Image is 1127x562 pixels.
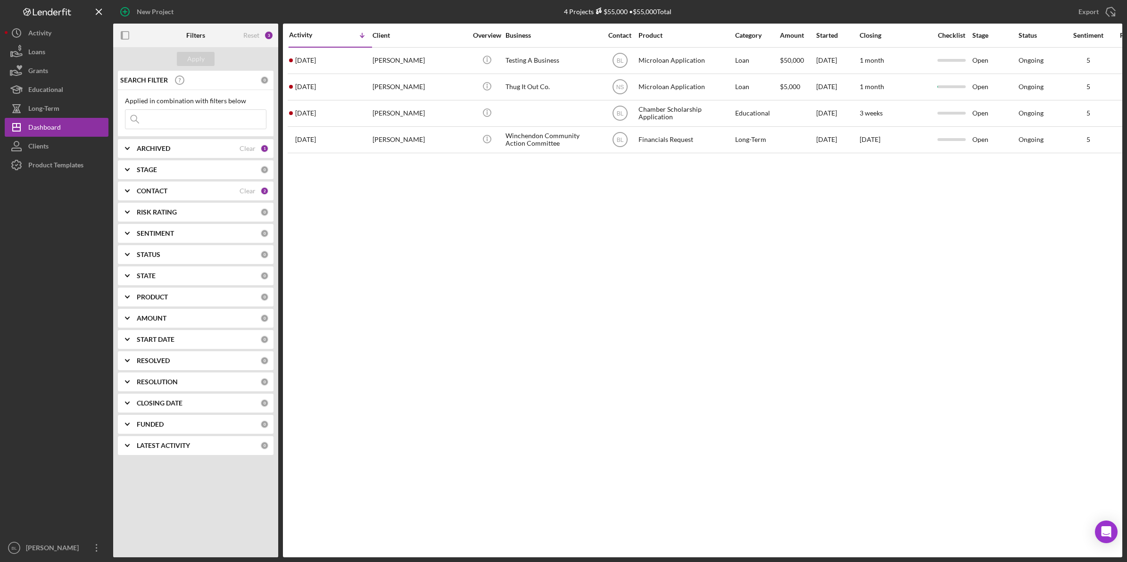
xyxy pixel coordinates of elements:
[816,101,859,126] div: [DATE]
[137,293,168,301] b: PRODUCT
[373,101,467,126] div: [PERSON_NAME]
[5,80,108,99] a: Educational
[28,137,49,158] div: Clients
[5,118,108,137] button: Dashboard
[5,42,108,61] button: Loans
[860,56,884,64] time: 1 month
[260,378,269,386] div: 0
[28,80,63,101] div: Educational
[260,420,269,429] div: 0
[564,8,671,16] div: 4 Projects • $55,000 Total
[816,32,859,39] div: Started
[186,32,205,39] b: Filters
[264,31,273,40] div: 3
[260,250,269,259] div: 0
[638,48,733,73] div: Microloan Application
[616,137,623,143] text: BL
[260,441,269,450] div: 0
[260,314,269,322] div: 0
[505,74,600,99] div: Thug It Out Co.
[137,208,177,216] b: RISK RATING
[816,48,859,73] div: [DATE]
[1065,109,1112,117] div: 5
[260,165,269,174] div: 0
[373,48,467,73] div: [PERSON_NAME]
[860,109,883,117] time: 3 weeks
[295,57,316,64] time: 2025-09-26 19:37
[137,399,182,407] b: CLOSING DATE
[616,58,623,64] text: BL
[137,336,174,343] b: START DATE
[5,24,108,42] button: Activity
[373,127,467,152] div: [PERSON_NAME]
[260,229,269,238] div: 0
[137,166,157,174] b: STAGE
[1065,32,1112,39] div: Sentiment
[5,99,108,118] a: Long-Term
[469,32,505,39] div: Overview
[28,118,61,139] div: Dashboard
[28,99,59,120] div: Long-Term
[1069,2,1122,21] button: Export
[28,156,83,177] div: Product Templates
[289,31,331,39] div: Activity
[243,32,259,39] div: Reset
[505,32,600,39] div: Business
[260,335,269,344] div: 0
[5,538,108,557] button: BL[PERSON_NAME]
[260,144,269,153] div: 1
[1065,57,1112,64] div: 5
[137,187,167,195] b: CONTACT
[260,356,269,365] div: 0
[860,32,930,39] div: Closing
[972,74,1018,99] div: Open
[260,208,269,216] div: 0
[120,76,168,84] b: SEARCH FILTER
[931,32,971,39] div: Checklist
[972,101,1018,126] div: Open
[638,101,733,126] div: Chamber Scholarship Application
[28,24,51,45] div: Activity
[602,32,638,39] div: Contact
[125,97,266,105] div: Applied in combination with filters below
[187,52,205,66] div: Apply
[5,61,108,80] button: Grants
[638,32,733,39] div: Product
[260,187,269,195] div: 2
[260,76,269,84] div: 0
[780,56,804,64] span: $50,000
[28,42,45,64] div: Loans
[373,32,467,39] div: Client
[137,272,156,280] b: STATE
[616,84,624,91] text: NS
[860,83,884,91] time: 1 month
[5,156,108,174] button: Product Templates
[137,378,178,386] b: RESOLUTION
[137,2,174,21] div: New Project
[816,127,859,152] div: [DATE]
[137,230,174,237] b: SENTIMENT
[616,110,623,117] text: BL
[860,135,880,143] time: [DATE]
[137,251,160,258] b: STATUS
[972,32,1018,39] div: Stage
[1095,521,1118,543] div: Open Intercom Messenger
[1065,83,1112,91] div: 5
[972,48,1018,73] div: Open
[295,136,316,143] time: 2025-04-12 21:27
[972,127,1018,152] div: Open
[816,74,859,99] div: [DATE]
[735,127,779,152] div: Long-Term
[240,187,256,195] div: Clear
[780,32,815,39] div: Amount
[177,52,215,66] button: Apply
[28,61,48,83] div: Grants
[137,421,164,428] b: FUNDED
[1078,2,1099,21] div: Export
[295,83,316,91] time: 2025-09-24 14:51
[5,137,108,156] a: Clients
[11,545,17,551] text: BL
